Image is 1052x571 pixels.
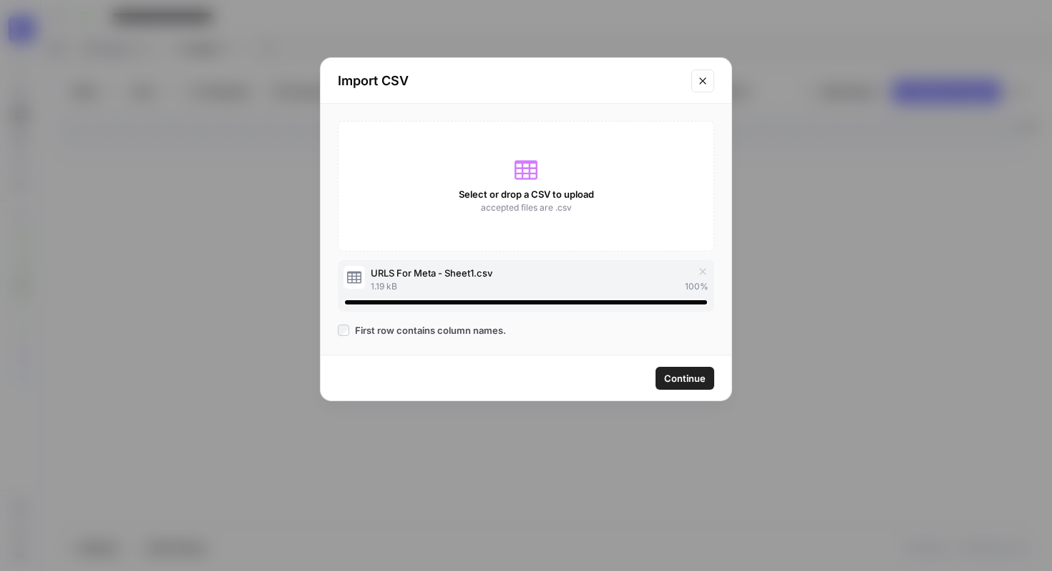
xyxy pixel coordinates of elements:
button: Close modal [691,69,714,92]
span: accepted files are .csv [481,201,572,214]
button: Continue [656,367,714,390]
span: Select or drop a CSV to upload [459,187,594,201]
h2: Import CSV [338,71,683,91]
input: First row contains column names. [338,325,349,336]
span: First row contains column names. [355,323,506,337]
span: Continue [664,371,706,385]
span: URLS For Meta - Sheet1.csv [371,266,492,280]
span: 1.19 kB [371,280,397,293]
span: 100 % [685,280,708,293]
